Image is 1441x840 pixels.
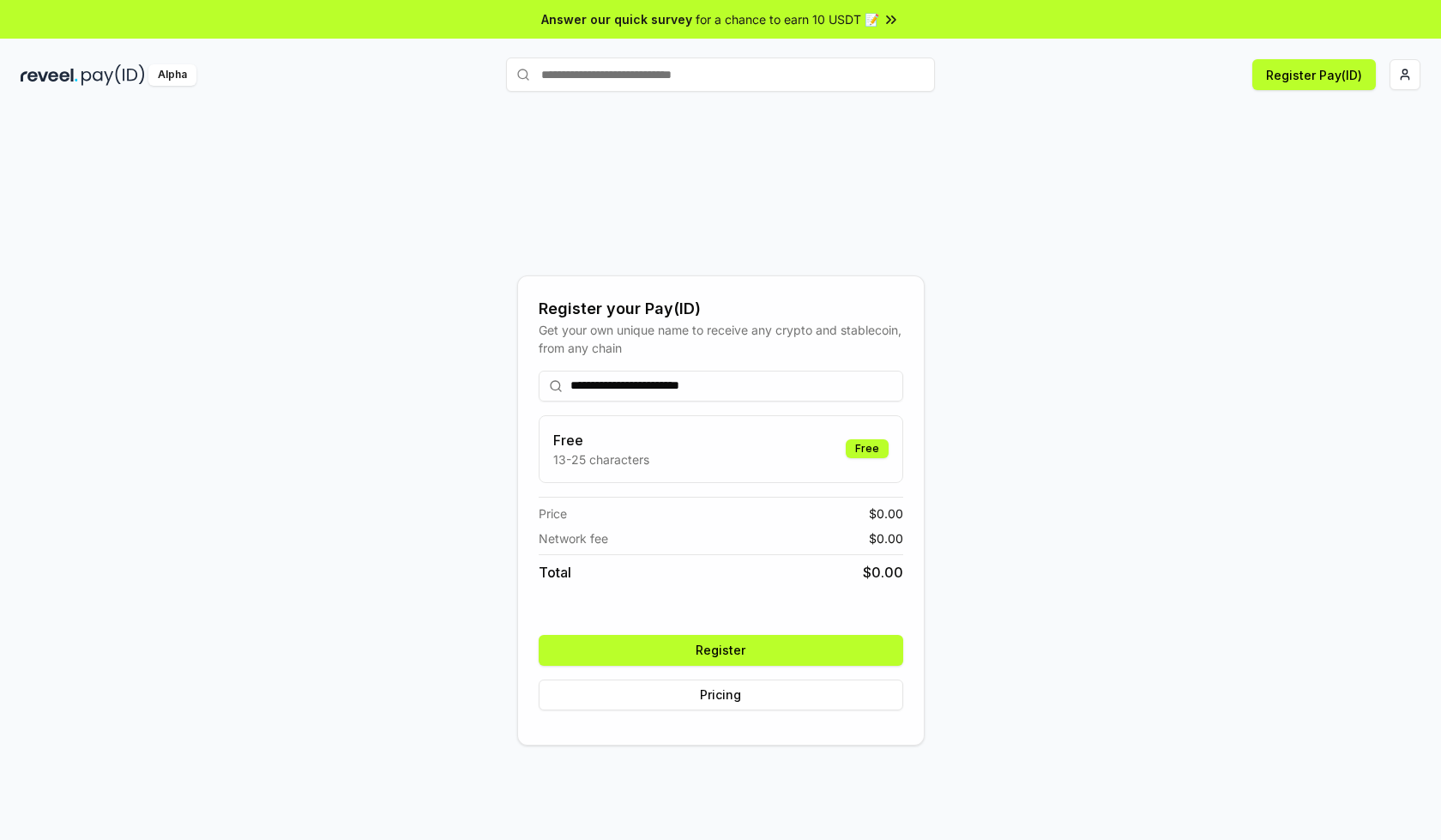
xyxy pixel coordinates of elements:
span: for a chance to earn 10 USDT 📝 [696,10,879,28]
div: Get your own unique name to receive any crypto and stablecoin, from any chain [539,321,903,357]
p: 13-25 characters [553,450,649,468]
span: Price [539,505,567,523]
span: $ 0.00 [869,505,903,523]
h3: Free [553,430,649,450]
span: $ 0.00 [869,529,903,547]
span: Answer our quick survey [541,10,692,28]
button: Register Pay(ID) [1252,59,1376,90]
button: Register [539,635,903,666]
img: pay_id [81,64,145,86]
div: Alpha [148,64,196,86]
button: Pricing [539,680,903,710]
div: Free [846,439,889,458]
span: $ 0.00 [863,562,903,583]
img: reveel_dark [21,64,78,86]
span: Total [539,562,571,583]
span: Network fee [539,529,608,547]
div: Register your Pay(ID) [539,297,903,321]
